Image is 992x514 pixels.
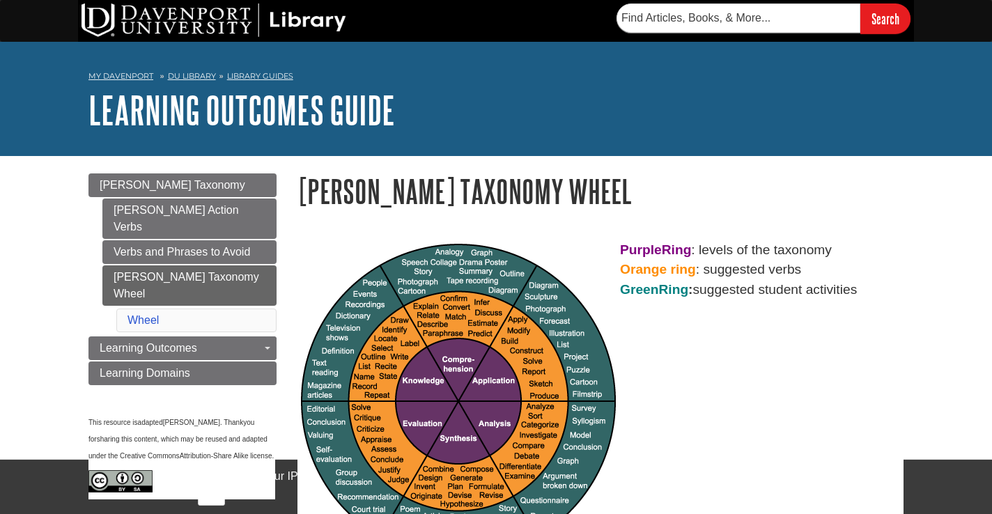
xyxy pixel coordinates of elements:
a: [PERSON_NAME] Taxonomy Wheel [102,265,277,306]
form: Searches DU Library's articles, books, and more [617,3,910,33]
span: Attribution-Share Alike license [180,452,272,460]
span: [PERSON_NAME]. Thank [163,419,243,426]
span: you for [88,419,256,443]
span: This resource is [88,419,138,426]
strong: : [620,282,693,297]
input: Search [860,3,910,33]
a: [PERSON_NAME] Taxonomy [88,173,277,197]
strong: Orange ring [620,262,696,277]
strong: Ring [662,242,692,257]
span: sharing this content, which may be reused and adapted under the Creative Commons . [88,435,274,460]
a: Library Guides [227,71,293,81]
span: [PERSON_NAME] Taxonomy [100,179,245,191]
strong: Purple [620,242,662,257]
a: [PERSON_NAME] Action Verbs [102,198,277,239]
p: : levels of the taxonomy : suggested verbs suggested student activities [297,240,904,300]
a: Learning Domains [88,361,277,385]
h1: [PERSON_NAME] Taxonomy Wheel [297,173,904,209]
a: DU Library [168,71,216,81]
span: Learning Outcomes [100,342,197,354]
span: Green [620,282,658,297]
a: Learning Outcomes Guide [88,88,395,132]
span: adapted [138,419,163,426]
span: Learning Domains [100,367,190,379]
a: Verbs and Phrases to Avoid [102,240,277,264]
a: Wheel [127,314,159,326]
span: Ring [658,282,688,297]
nav: breadcrumb [88,67,904,89]
a: My Davenport [88,70,153,82]
img: DU Library [82,3,346,37]
div: Guide Page Menu [88,173,277,514]
a: Learning Outcomes [88,336,277,360]
input: Find Articles, Books, & More... [617,3,860,33]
